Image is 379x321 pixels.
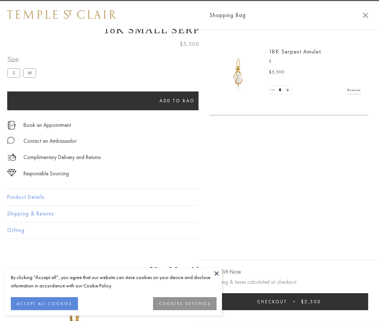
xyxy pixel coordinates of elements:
span: $5,500 [269,69,285,76]
a: Set quantity to 2 [284,86,291,95]
div: Responsible Sourcing [23,169,69,178]
h3: You May Also Like [18,265,361,276]
span: Size: [7,54,39,65]
img: Temple St. Clair [7,10,116,19]
p: S [269,58,361,65]
img: MessageIcon-01_2.svg [7,137,14,144]
button: Checkout $5,500 [209,293,368,310]
span: Add to bag [160,98,195,104]
a: Set quantity to 0 [269,86,276,95]
div: Contact an Ambassador [23,137,77,146]
img: P51836-E11SERPPV [217,51,260,94]
button: ACCEPT ALL COOKIES [11,297,78,310]
img: icon_appointment.svg [7,121,16,129]
a: Book an Appointment [23,121,71,129]
h1: 18K Small Serpent Amulet [7,23,372,36]
span: $5,500 [301,299,321,305]
button: Add Gift Note [209,267,241,277]
label: M [23,68,36,77]
a: 18K Serpent Amulet [269,48,321,55]
button: Add to bag [7,91,347,110]
p: Complimentary Delivery and Returns [23,153,101,162]
button: Close Shopping Bag [363,13,368,18]
img: icon_delivery.svg [7,153,16,162]
img: icon_sourcing.svg [7,169,16,176]
span: Checkout [257,299,287,305]
span: $5,500 [180,39,199,49]
button: COOKIES SETTINGS [153,297,217,310]
p: Shipping & taxes calculated at checkout [209,278,368,287]
button: Gifting [7,222,372,239]
button: Shipping & Returns [7,206,372,222]
div: By clicking “Accept all”, you agree that our website can store cookies on your device and disclos... [11,273,217,290]
a: Remove [347,86,361,94]
span: Shopping Bag [209,10,246,20]
label: S [7,68,20,77]
button: Product Details [7,189,372,205]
